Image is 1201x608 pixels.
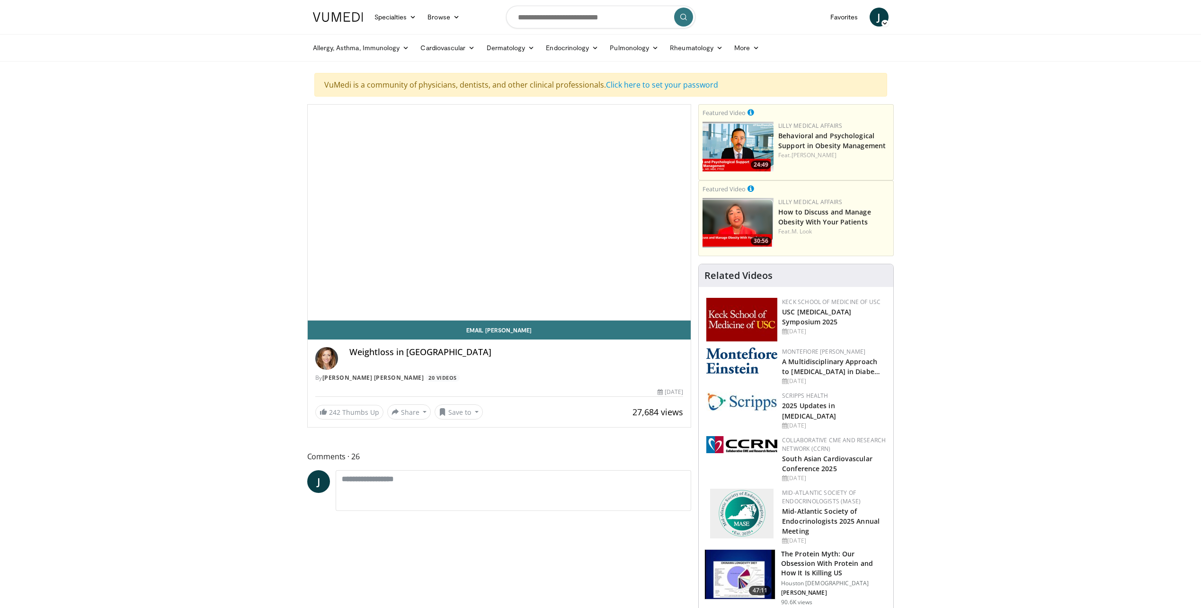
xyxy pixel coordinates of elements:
[781,580,888,587] p: Houston [DEMOGRAPHIC_DATA]
[703,185,746,193] small: Featured Video
[703,122,774,171] img: ba3304f6-7838-4e41-9c0f-2e31ebde6754.png.150x105_q85_crop-smart_upscale.png
[307,470,330,493] a: J
[782,401,836,420] a: 2025 Updates in [MEDICAL_DATA]
[329,408,340,417] span: 242
[782,307,851,326] a: USC [MEDICAL_DATA] Symposium 2025
[782,377,886,385] div: [DATE]
[349,347,684,358] h4: Weightloss in [GEOGRAPHIC_DATA]
[792,151,836,159] a: [PERSON_NAME]
[703,122,774,171] a: 24:49
[604,38,664,57] a: Pulmonology
[315,347,338,370] img: Avatar
[782,327,886,336] div: [DATE]
[782,357,880,376] a: A Multidisciplinary Approach to [MEDICAL_DATA] in Diabe…
[315,405,383,420] a: 242 Thumbs Up
[435,404,483,420] button: Save to
[870,8,889,27] a: J
[703,198,774,248] img: c98a6a29-1ea0-4bd5-8cf5-4d1e188984a7.png.150x105_q85_crop-smart_upscale.png
[792,227,812,235] a: M. Look
[313,12,363,22] img: VuMedi Logo
[782,489,861,505] a: Mid-Atlantic Society of Endocrinologists (MASE)
[778,122,842,130] a: Lilly Medical Affairs
[749,586,772,595] span: 47:11
[781,599,812,606] p: 90.6K views
[706,436,777,453] img: a04ee3ba-8487-4636-b0fb-5e8d268f3737.png.150x105_q85_autocrop_double_scale_upscale_version-0.2.png
[307,38,415,57] a: Allergy, Asthma, Immunology
[782,536,886,545] div: [DATE]
[782,507,880,536] a: Mid-Atlantic Society of Endocrinologists 2025 Annual Meeting
[308,321,691,340] a: Email [PERSON_NAME]
[506,6,695,28] input: Search topics, interventions
[426,374,460,382] a: 20 Videos
[778,198,842,206] a: Lilly Medical Affairs
[315,374,684,382] div: By
[307,450,692,463] span: Comments 26
[778,151,890,160] div: Feat.
[751,161,771,169] span: 24:49
[729,38,765,57] a: More
[782,421,886,430] div: [DATE]
[782,436,886,453] a: Collaborative CME and Research Network (CCRN)
[322,374,424,382] a: [PERSON_NAME] [PERSON_NAME]
[481,38,541,57] a: Dermatology
[314,73,887,97] div: VuMedi is a community of physicians, dentists, and other clinical professionals.
[782,474,886,483] div: [DATE]
[308,105,691,321] video-js: Video Player
[415,38,480,57] a: Cardiovascular
[606,80,718,90] a: Click here to set your password
[632,406,683,418] span: 27,684 views
[781,549,888,578] h3: The Protein Myth: Our Obsession With Protein and How It Is Killing US
[703,198,774,248] a: 30:56
[778,207,871,226] a: How to Discuss and Manage Obesity With Your Patients
[704,270,773,281] h4: Related Videos
[782,454,872,473] a: South Asian Cardiovascular Conference 2025
[706,298,777,341] img: 7b941f1f-d101-407a-8bfa-07bd47db01ba.png.150x105_q85_autocrop_double_scale_upscale_version-0.2.jpg
[369,8,422,27] a: Specialties
[658,388,683,396] div: [DATE]
[540,38,604,57] a: Endocrinology
[782,348,865,356] a: Montefiore [PERSON_NAME]
[705,550,775,599] img: b7b8b05e-5021-418b-a89a-60a270e7cf82.150x105_q85_crop-smart_upscale.jpg
[422,8,465,27] a: Browse
[706,392,777,411] img: c9f2b0b7-b02a-4276-a72a-b0cbb4230bc1.jpg.150x105_q85_autocrop_double_scale_upscale_version-0.2.jpg
[778,131,886,150] a: Behavioral and Psychological Support in Obesity Management
[825,8,864,27] a: Favorites
[782,392,828,400] a: Scripps Health
[706,348,777,374] img: b0142b4c-93a1-4b58-8f91-5265c282693c.png.150x105_q85_autocrop_double_scale_upscale_version-0.2.png
[703,108,746,117] small: Featured Video
[710,489,774,538] img: f382488c-070d-4809-84b7-f09b370f5972.png.150x105_q85_autocrop_double_scale_upscale_version-0.2.png
[782,298,881,306] a: Keck School of Medicine of USC
[664,38,729,57] a: Rheumatology
[387,404,431,420] button: Share
[781,589,888,597] p: [PERSON_NAME]
[751,237,771,245] span: 30:56
[704,549,888,606] a: 47:11 The Protein Myth: Our Obsession With Protein and How It Is Killing US Houston [DEMOGRAPHIC_...
[778,227,890,236] div: Feat.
